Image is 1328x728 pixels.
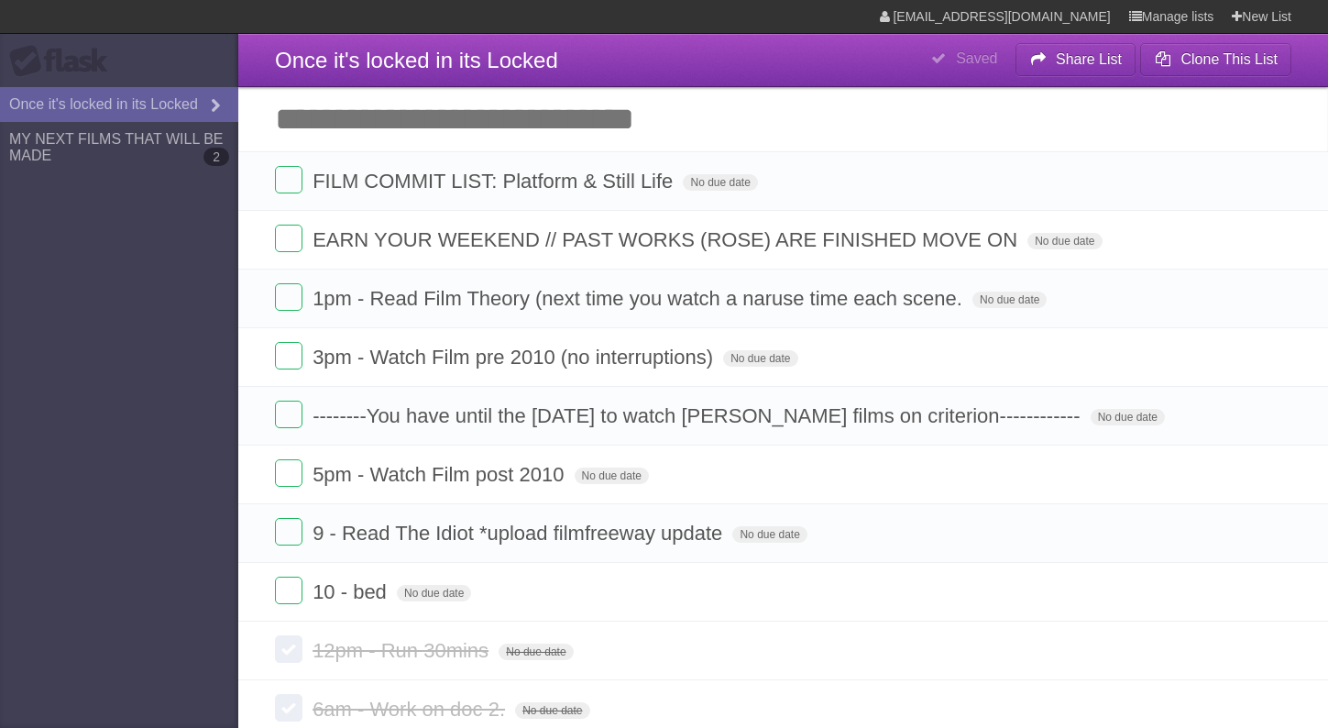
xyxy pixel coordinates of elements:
[313,170,677,193] span: FILM COMMIT LIST: Platform & Still Life
[1180,51,1278,67] b: Clone This List
[275,283,302,311] label: Done
[275,577,302,604] label: Done
[732,526,807,543] span: No due date
[956,50,997,66] b: Saved
[515,702,589,719] span: No due date
[313,346,718,369] span: 3pm - Watch Film pre 2010 (no interruptions)
[1015,43,1136,76] button: Share List
[275,694,302,722] label: Done
[313,698,510,721] span: 6am - Work on doc 2.
[313,580,391,603] span: 10 - bed
[313,404,1084,427] span: --------You have until the [DATE] to watch [PERSON_NAME] films on criterion------------
[275,166,302,193] label: Done
[397,585,471,601] span: No due date
[313,522,727,545] span: 9 - Read The Idiot *upload filmfreeway update
[313,287,967,310] span: 1pm - Read Film Theory (next time you watch a naruse time each scene.
[275,48,558,72] span: Once it's locked in its Locked
[275,459,302,487] label: Done
[275,401,302,428] label: Done
[313,228,1022,251] span: EARN YOUR WEEKEND // PAST WORKS (ROSE) ARE FINISHED MOVE ON
[499,644,573,660] span: No due date
[9,45,119,78] div: Flask
[203,148,229,166] b: 2
[1140,43,1291,76] button: Clone This List
[1027,233,1102,249] span: No due date
[723,350,797,367] span: No due date
[575,468,649,484] span: No due date
[972,292,1047,308] span: No due date
[1056,51,1122,67] b: Share List
[275,635,302,663] label: Done
[275,225,302,252] label: Done
[313,463,568,486] span: 5pm - Watch Film post 2010
[683,174,757,191] span: No due date
[275,518,302,546] label: Done
[313,639,493,662] span: 12pm - Run 30mins
[275,342,302,370] label: Done
[1091,409,1165,425] span: No due date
